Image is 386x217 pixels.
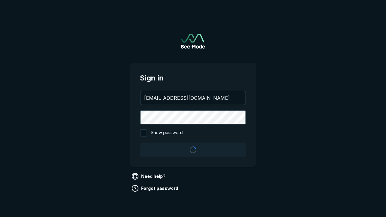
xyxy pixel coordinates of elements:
a: Forgot password [130,184,181,193]
span: Sign in [140,73,246,83]
input: your@email.com [141,91,245,105]
a: Go to sign in [181,34,205,49]
span: Show password [151,129,183,137]
a: Need help? [130,171,168,181]
img: See-Mode Logo [181,34,205,49]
